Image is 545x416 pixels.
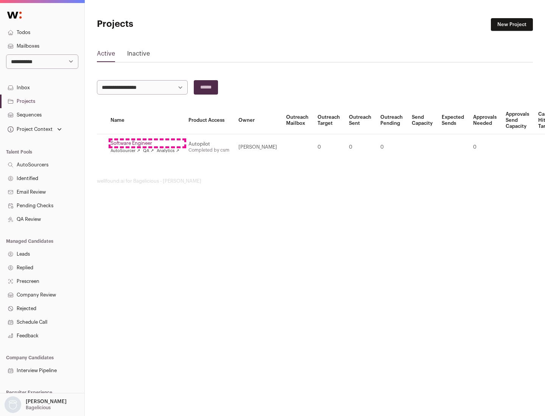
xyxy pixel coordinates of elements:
[106,107,184,134] th: Name
[376,107,407,134] th: Outreach Pending
[313,107,344,134] th: Outreach Target
[26,399,67,405] p: [PERSON_NAME]
[143,148,154,154] a: QA ↗
[407,107,437,134] th: Send Capacity
[234,134,282,160] td: [PERSON_NAME]
[3,8,26,23] img: Wellfound
[26,405,51,411] p: Bagelicious
[344,107,376,134] th: Outreach Sent
[184,107,234,134] th: Product Access
[111,148,140,154] a: AutoSourcer ↗
[501,107,534,134] th: Approvals Send Capacity
[111,140,179,146] a: Software Engineer
[188,148,229,152] a: Completed by csm
[5,396,21,413] img: nopic.png
[282,107,313,134] th: Outreach Mailbox
[97,18,242,30] h1: Projects
[437,107,469,134] th: Expected Sends
[469,107,501,134] th: Approvals Needed
[313,134,344,160] td: 0
[188,141,229,147] div: Autopilot
[6,126,53,132] div: Project Context
[97,49,115,61] a: Active
[97,178,533,184] footer: wellfound:ai for Bagelicious - [PERSON_NAME]
[6,124,63,135] button: Open dropdown
[491,18,533,31] a: New Project
[376,134,407,160] td: 0
[469,134,501,160] td: 0
[3,396,68,413] button: Open dropdown
[157,148,179,154] a: Analytics ↗
[344,134,376,160] td: 0
[234,107,282,134] th: Owner
[127,49,150,61] a: Inactive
